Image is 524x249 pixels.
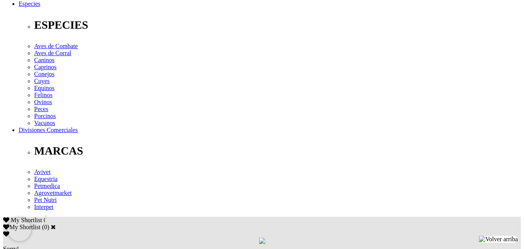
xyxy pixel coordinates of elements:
a: Cerrar [51,224,56,230]
p: ESPECIES [34,19,521,31]
a: Equestria [34,176,57,182]
a: Divisiones Comerciales [19,127,78,133]
a: Interpet [34,204,54,210]
a: Aves de Combate [34,43,78,49]
label: 0 [44,224,47,230]
a: Caninos [34,57,54,63]
span: My Shortlist [11,217,42,223]
img: loading.gif [259,238,265,244]
a: Conejos [34,71,54,77]
a: Pet Nutri [34,197,57,203]
p: MARCAS [34,145,521,157]
a: Agrovetmarket [34,190,72,196]
span: 0 [43,217,47,223]
a: Vacunos [34,120,55,126]
a: Porcinos [34,113,56,119]
a: Felinos [34,92,52,98]
img: Volver arriba [479,236,518,243]
a: Avivet [34,169,50,175]
iframe: Brevo live chat [8,218,31,241]
a: Especies [19,0,40,7]
a: Ovinos [34,99,52,105]
a: Aves de Corral [34,50,71,56]
a: Caprinos [34,64,57,70]
a: Peces [34,106,48,112]
a: Equinos [34,85,54,91]
a: Petmedica [34,183,60,189]
span: ( ) [42,224,49,230]
a: Cuyes [34,78,50,84]
label: My Shortlist [3,224,40,230]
